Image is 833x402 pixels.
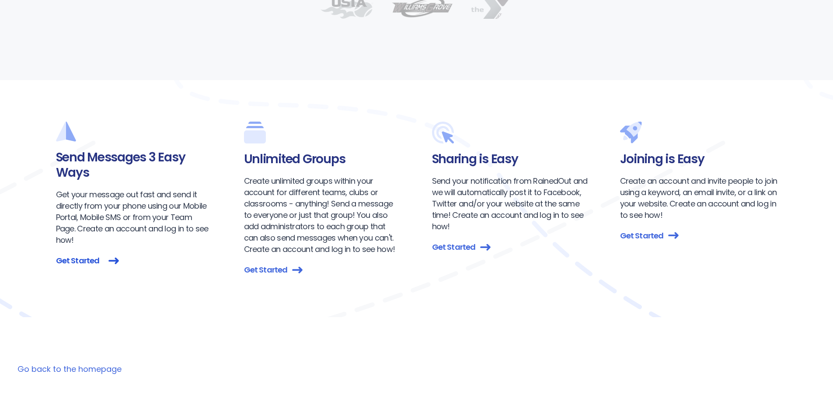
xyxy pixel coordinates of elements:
[244,175,401,255] div: Create unlimited groups within your account for different teams, clubs or classrooms - anything! ...
[620,230,777,241] a: Get Started
[56,189,213,246] div: Get your message out fast and send it directly from your phone using our Mobile Portal, Mobile SM...
[56,255,213,266] a: Get Started
[244,264,401,276] a: Get Started
[432,241,589,253] a: Get Started
[244,122,266,143] img: Dialogue bubble
[432,151,589,167] div: Sharing is Easy
[432,122,454,143] img: Dialogue bubble
[17,364,122,374] a: Go back to the homepage
[432,175,589,232] div: Send your notification from RainedOut and we will automatically post it to Facebook, Twitter and/...
[620,151,777,167] div: Joining is Easy
[244,151,401,167] div: Unlimited Groups
[620,122,642,143] img: Dialogue bubble
[56,122,76,142] img: Dialogue bubble
[620,175,777,221] div: Create an account and invite people to join using a keyword, an email invite, or a link on your w...
[56,150,213,180] div: Send Messages 3 Easy Ways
